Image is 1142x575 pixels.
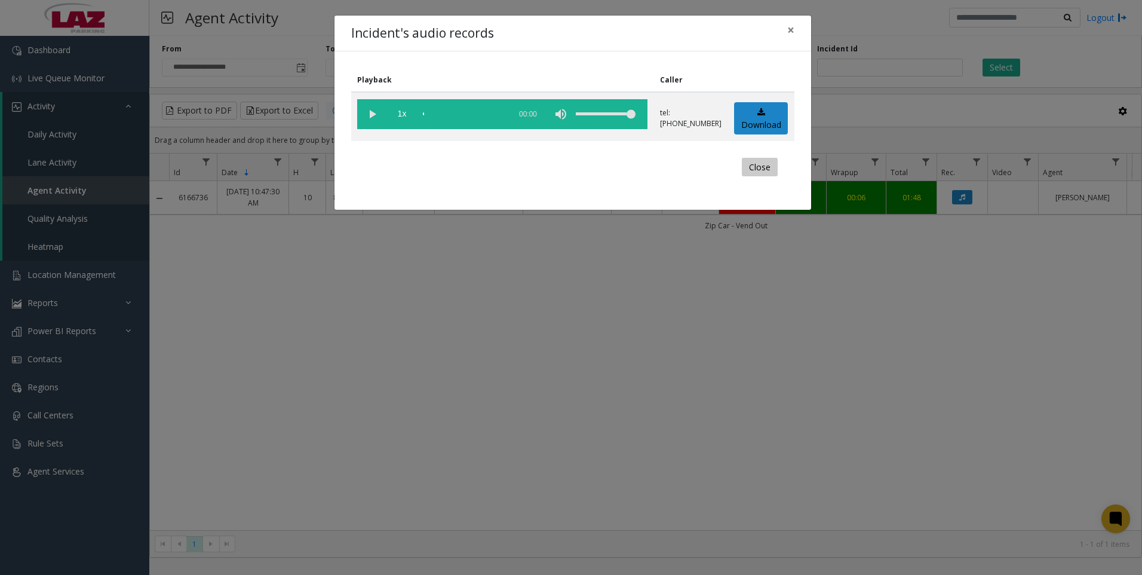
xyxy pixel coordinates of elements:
h4: Incident's audio records [351,24,494,43]
button: Close [742,158,778,177]
div: scrub bar [423,99,504,129]
th: Playback [351,68,654,92]
span: playback speed button [387,99,417,129]
th: Caller [654,68,728,92]
span: × [787,22,794,38]
a: Download [734,102,788,135]
div: volume level [576,99,636,129]
button: Close [779,16,803,45]
p: tel:[PHONE_NUMBER] [660,108,722,129]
